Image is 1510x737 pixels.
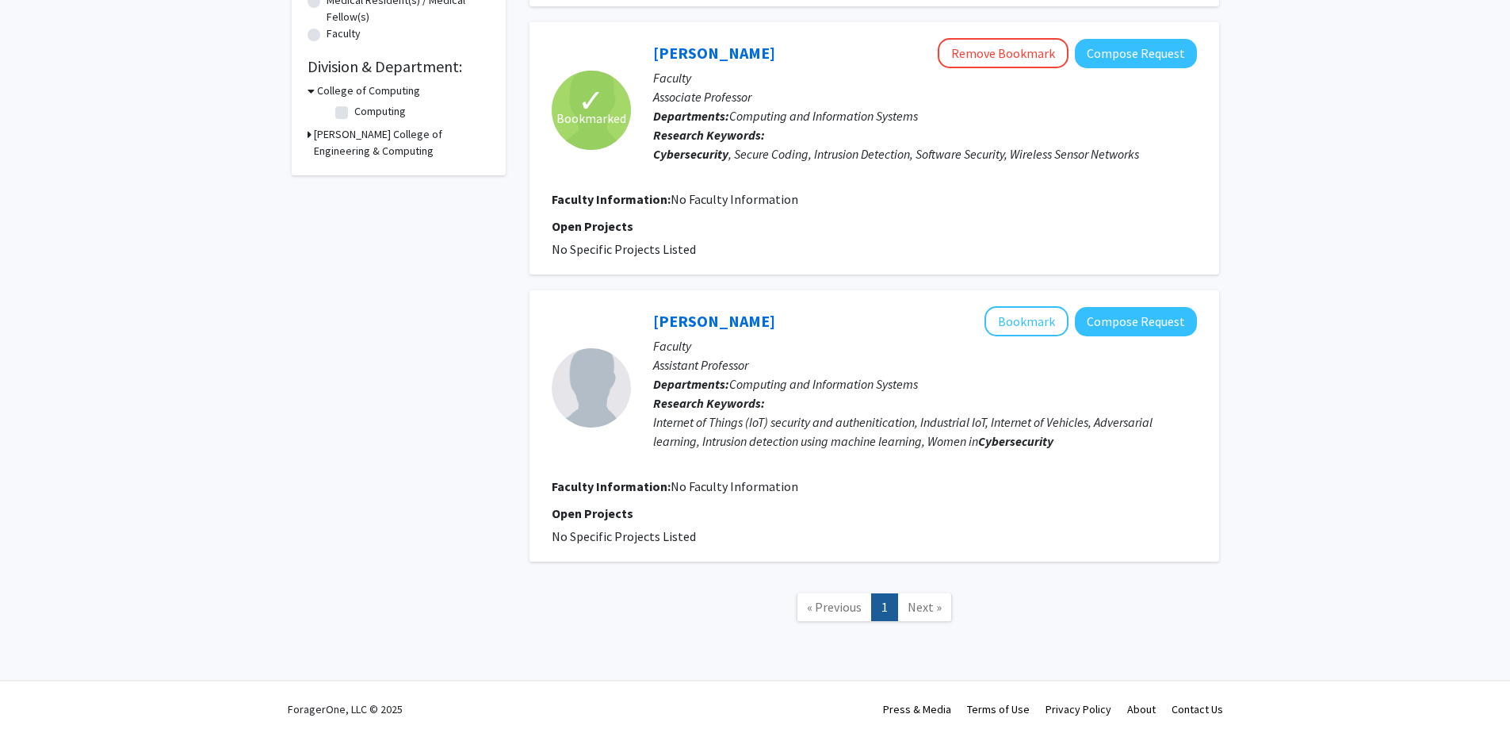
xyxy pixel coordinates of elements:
[871,593,898,621] a: 1
[653,108,729,124] b: Departments:
[552,241,696,257] span: No Specific Projects Listed
[671,478,798,494] span: No Faculty Information
[653,68,1197,87] p: Faculty
[653,87,1197,106] p: Associate Professor
[552,478,671,494] b: Faculty Information:
[807,599,862,615] span: « Previous
[552,217,1197,236] p: Open Projects
[288,681,403,737] div: ForagerOne, LLC © 2025
[653,336,1197,355] p: Faculty
[1075,39,1197,68] button: Compose Request to Vijay Bhuse
[578,93,605,109] span: ✓
[314,126,490,159] h3: [PERSON_NAME] College of Engineering & Computing
[308,57,490,76] h2: Division & Department:
[653,413,1197,451] div: Internet of Things (IoT) security and authenitication, Industrial IoT, Internet of Vehicles, Adve...
[897,593,952,621] a: Next Page
[653,146,728,162] b: Cybersecurity
[653,376,729,392] b: Departments:
[327,25,361,42] label: Faculty
[354,103,406,120] label: Computing
[552,504,1197,523] p: Open Projects
[653,144,1197,163] div: , Secure Coding, Intrusion Detection, Software Security, Wireless Sensor Networks
[729,108,918,124] span: Computing and Information Systems
[653,127,765,143] b: Research Keywords:
[671,191,798,207] span: No Faculty Information
[653,43,775,63] a: [PERSON_NAME]
[1075,307,1197,336] button: Compose Request to Samah Mansour
[552,191,671,207] b: Faculty Information:
[1046,702,1111,716] a: Privacy Policy
[1172,702,1223,716] a: Contact Us
[12,666,67,725] iframe: Chat
[653,311,775,331] a: [PERSON_NAME]
[967,702,1030,716] a: Terms of Use
[653,395,765,411] b: Research Keywords:
[883,702,951,716] a: Press & Media
[317,83,420,99] h3: College of Computing
[978,433,1053,449] b: Cybersecurity
[556,109,626,128] span: Bookmarked
[938,38,1068,68] button: Remove Bookmark
[529,578,1219,642] nav: Page navigation
[984,306,1068,336] button: Add Samah Mansour to Bookmarks
[908,599,942,615] span: Next »
[552,528,696,544] span: No Specific Projects Listed
[729,376,918,392] span: Computing and Information Systems
[1127,702,1156,716] a: About
[797,593,872,621] a: Previous Page
[653,355,1197,374] p: Assistant Professor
